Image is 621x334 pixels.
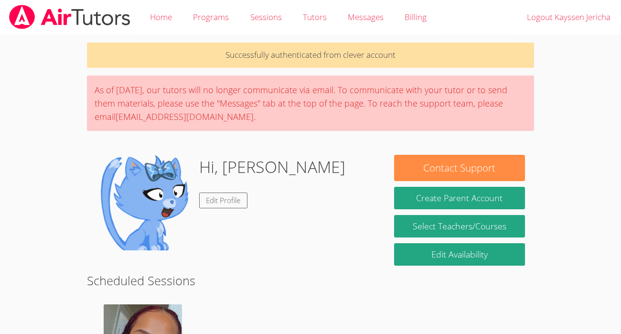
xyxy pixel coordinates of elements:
[199,193,248,208] a: Edit Profile
[87,271,534,290] h2: Scheduled Sessions
[87,75,534,131] div: As of [DATE], our tutors will no longer communicate via email. To communicate with your tutor or ...
[394,187,525,209] button: Create Parent Account
[8,5,131,29] img: airtutors_banner-c4298cdbf04f3fff15de1276eac7730deb9818008684d7c2e4769d2f7ddbe033.png
[394,215,525,237] a: Select Teachers/Courses
[199,155,345,179] h1: Hi, [PERSON_NAME]
[394,155,525,181] button: Contact Support
[96,155,192,250] img: default.png
[87,43,534,68] p: Successfully authenticated from clever account
[348,11,384,22] span: Messages
[394,243,525,266] a: Edit Availability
